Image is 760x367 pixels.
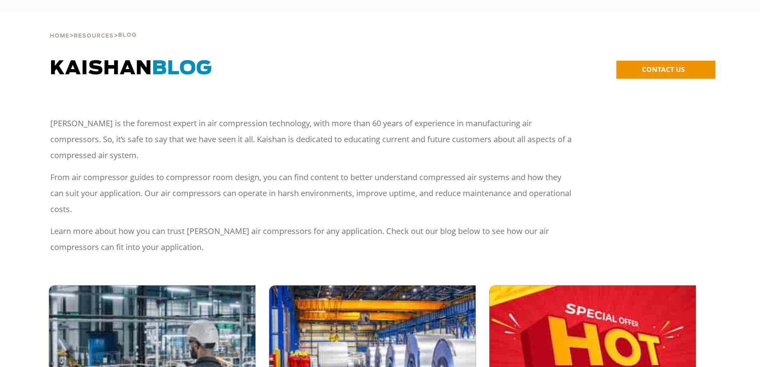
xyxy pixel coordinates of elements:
p: From air compressor guides to compressor room design, you can find content to better understand c... [50,169,572,217]
span: Resources [74,34,114,39]
span: Blog [118,33,137,38]
h1: Kaishan [50,58,543,80]
span: BLOG [152,59,212,78]
span: Home [50,34,69,39]
p: [PERSON_NAME] is the foremost expert in air compression technology, with more than 60 years of ex... [50,115,572,163]
div: > > [50,12,137,42]
a: Resources [74,32,114,39]
p: Learn more about how you can trust [PERSON_NAME] air compressors for any application. Check out o... [50,223,572,255]
a: Home [50,32,69,39]
a: CONTACT US [616,61,715,79]
span: CONTACT US [642,65,685,74]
